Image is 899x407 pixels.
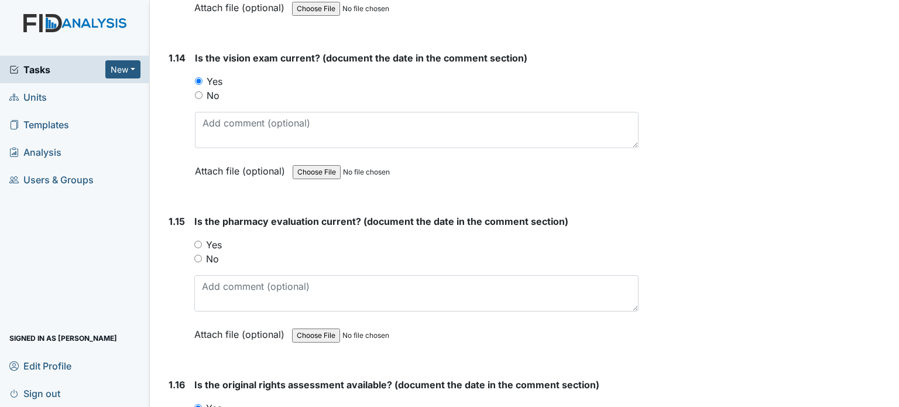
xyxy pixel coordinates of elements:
button: New [105,60,140,78]
span: Edit Profile [9,357,71,375]
span: Units [9,88,47,106]
label: 1.14 [169,51,186,65]
span: Templates [9,115,69,134]
label: No [206,252,219,266]
label: Attach file (optional) [195,158,290,178]
label: Yes [206,238,222,252]
span: Is the original rights assessment available? (document the date in the comment section) [194,379,599,391]
label: 1.16 [169,378,185,392]
label: No [207,88,219,102]
span: Is the pharmacy evaluation current? (document the date in the comment section) [194,216,568,227]
label: Yes [207,74,222,88]
a: Tasks [9,63,105,77]
span: Users & Groups [9,170,94,189]
input: No [195,91,203,99]
span: Sign out [9,384,60,402]
label: 1.15 [169,214,185,228]
span: Signed in as [PERSON_NAME] [9,329,117,347]
span: Analysis [9,143,61,161]
input: Yes [195,77,203,85]
input: No [194,255,202,262]
label: Attach file (optional) [194,321,289,341]
span: Is the vision exam current? (document the date in the comment section) [195,52,527,64]
input: Yes [194,241,202,248]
